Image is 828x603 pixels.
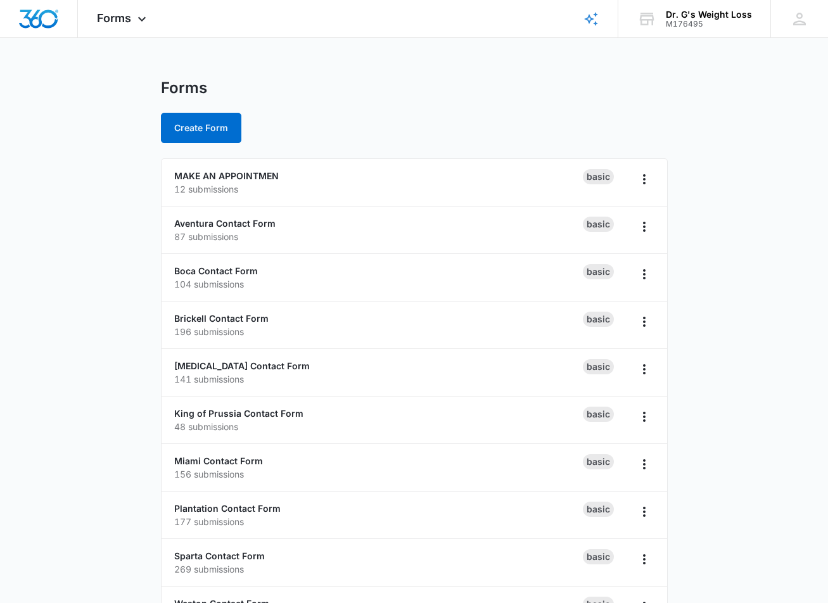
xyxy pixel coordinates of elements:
[174,265,258,276] a: Boca Contact Form
[174,182,583,196] p: 12 submissions
[666,20,752,29] div: account id
[583,312,614,327] div: Basic
[174,360,310,371] a: [MEDICAL_DATA] Contact Form
[634,169,654,189] button: Overflow Menu
[174,372,583,386] p: 141 submissions
[174,218,276,229] a: Aventura Contact Form
[666,10,752,20] div: account name
[174,277,583,291] p: 104 submissions
[174,170,279,181] a: MAKE AN APPOINTMEN
[174,230,583,243] p: 87 submissions
[583,169,614,184] div: Basic
[174,515,583,528] p: 177 submissions
[634,217,654,237] button: Overflow Menu
[634,407,654,427] button: Overflow Menu
[161,79,207,98] h1: Forms
[174,325,583,338] p: 196 submissions
[583,454,614,469] div: Basic
[174,503,281,514] a: Plantation Contact Form
[174,420,583,433] p: 48 submissions
[174,313,269,324] a: Brickell Contact Form
[583,407,614,422] div: Basic
[583,502,614,517] div: Basic
[634,549,654,569] button: Overflow Menu
[634,312,654,332] button: Overflow Menu
[161,113,241,143] button: Create Form
[634,359,654,379] button: Overflow Menu
[583,217,614,232] div: Basic
[174,550,265,561] a: Sparta Contact Form
[634,454,654,474] button: Overflow Menu
[174,408,303,419] a: King of Prussia Contact Form
[174,562,583,576] p: 269 submissions
[634,264,654,284] button: Overflow Menu
[174,467,583,481] p: 156 submissions
[174,455,263,466] a: Miami Contact Form
[583,359,614,374] div: Basic
[97,11,131,25] span: Forms
[583,549,614,564] div: Basic
[634,502,654,522] button: Overflow Menu
[583,264,614,279] div: Basic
